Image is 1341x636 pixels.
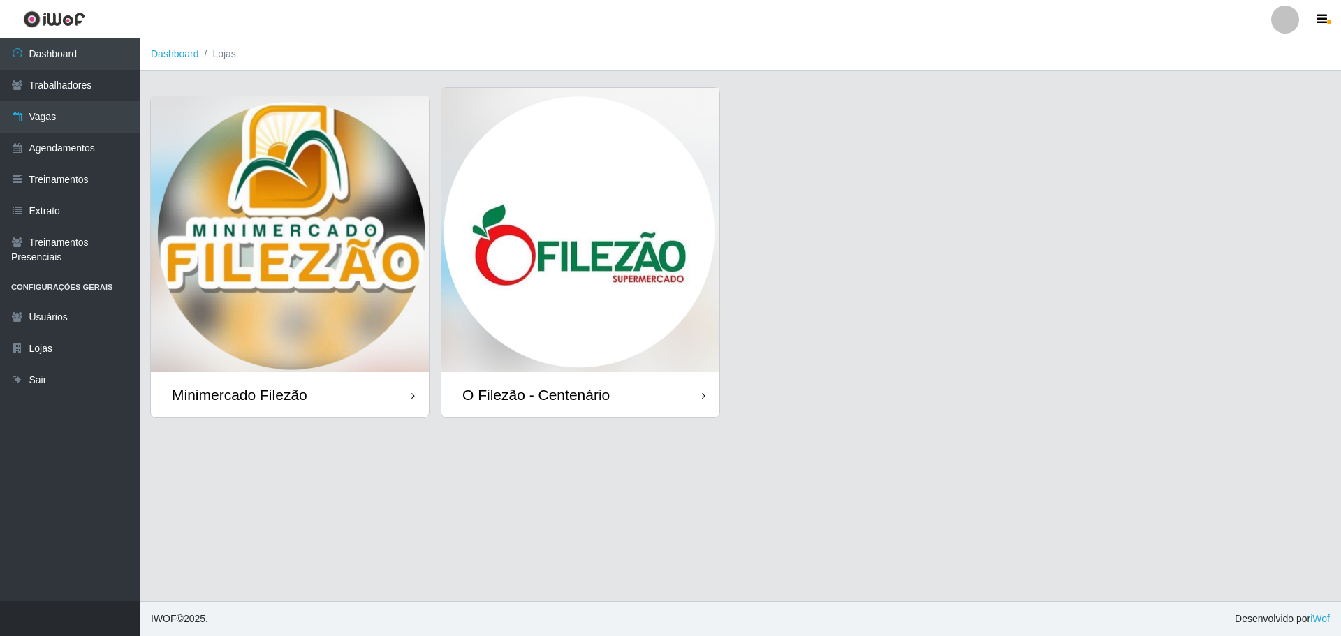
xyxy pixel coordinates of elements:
nav: breadcrumb [140,38,1341,71]
img: CoreUI Logo [23,10,85,28]
span: Desenvolvido por [1235,612,1330,626]
span: IWOF [151,613,177,624]
img: cardImg [151,96,429,372]
img: cardImg [441,88,719,372]
div: Minimercado Filezão [172,386,307,404]
div: O Filezão - Centenário [462,386,610,404]
a: Dashboard [151,48,199,59]
span: © 2025 . [151,612,208,626]
a: iWof [1310,613,1330,624]
a: Minimercado Filezão [151,96,429,417]
li: Lojas [199,47,236,61]
a: O Filezão - Centenário [441,88,719,417]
